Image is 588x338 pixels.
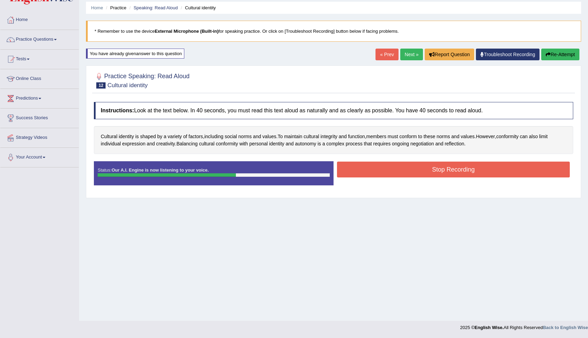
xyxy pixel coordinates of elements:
span: Click to see word definition [322,140,325,147]
span: Click to see word definition [168,133,182,140]
span: Click to see word definition [101,140,121,147]
span: Click to see word definition [269,140,284,147]
span: Click to see word definition [249,140,268,147]
span: Click to see word definition [140,133,156,140]
span: Click to see word definition [157,133,162,140]
strong: Our A.I. Engine is now listening to your voice. [111,167,209,173]
span: Click to see word definition [411,140,434,147]
span: Click to see word definition [424,133,435,140]
div: Status: [94,161,334,185]
span: Click to see word definition [122,140,145,147]
span: Click to see word definition [284,133,302,140]
a: Speaking: Read Aloud [133,5,178,10]
a: Next » [400,49,423,60]
span: Click to see word definition [445,140,464,147]
a: Predictions [0,89,79,106]
h2: Practice Speaking: Read Aloud [94,71,189,89]
span: Click to see word definition [326,140,344,147]
span: Click to see word definition [364,140,372,147]
span: Click to see word definition [400,133,417,140]
span: Click to see word definition [225,133,237,140]
span: Click to see word definition [520,133,528,140]
a: Practice Questions [0,30,79,47]
span: Click to see word definition [339,133,347,140]
span: Click to see word definition [392,140,409,147]
span: Click to see word definition [253,133,261,140]
span: Click to see word definition [476,133,495,140]
span: Click to see word definition [286,140,294,147]
strong: English Wise. [475,325,503,330]
button: Stop Recording [337,162,570,177]
a: Tests [0,50,79,67]
a: Strategy Videos [0,128,79,145]
span: Click to see word definition [262,133,276,140]
span: Click to see word definition [216,140,238,147]
span: Click to see word definition [529,133,538,140]
li: Practice [104,4,126,11]
div: You have already given answer to this question [86,49,184,59]
button: Report Question [425,49,474,60]
span: Click to see word definition [188,133,203,140]
a: Back to English Wise [543,325,588,330]
span: Click to see word definition [346,140,362,147]
a: Troubleshoot Recording [476,49,540,60]
span: Click to see word definition [277,133,283,140]
span: Click to see word definition [239,140,248,147]
a: Home [91,5,103,10]
span: Click to see word definition [373,140,391,147]
span: Click to see word definition [366,133,386,140]
span: Click to see word definition [435,140,443,147]
span: Click to see word definition [101,133,117,140]
span: Click to see word definition [199,140,215,147]
span: Click to see word definition [388,133,398,140]
span: Click to see word definition [156,140,175,147]
span: Click to see word definition [238,133,252,140]
b: Instructions: [101,107,134,113]
span: Click to see word definition [317,140,321,147]
span: Click to see word definition [164,133,166,140]
span: Click to see word definition [119,133,134,140]
span: Click to see word definition [135,133,139,140]
a: Online Class [0,69,79,86]
span: Click to see word definition [295,140,316,147]
span: Click to see word definition [348,133,365,140]
span: Click to see word definition [183,133,187,140]
span: Click to see word definition [451,133,459,140]
span: Click to see word definition [437,133,450,140]
span: Click to see word definition [320,133,337,140]
span: Click to see word definition [204,133,223,140]
blockquote: * Remember to use the device for speaking practice. Or click on [Troubleshoot Recording] button b... [86,21,581,42]
small: Cultural identity [107,82,148,89]
span: 12 [96,82,106,89]
div: 2025 © All Rights Reserved [460,321,588,331]
b: External Microphone (Built-in) [155,29,219,34]
span: Click to see word definition [304,133,319,140]
span: Click to see word definition [461,133,475,140]
a: Home [0,10,79,28]
li: Cultural identity [179,4,216,11]
a: « Prev [375,49,398,60]
span: Click to see word definition [176,140,198,147]
h4: Look at the text below. In 40 seconds, you must read this text aloud as naturally and as clearly ... [94,102,573,119]
button: Re-Attempt [541,49,579,60]
div: , . , . , . . [94,126,573,154]
span: Click to see word definition [418,133,422,140]
span: Click to see word definition [539,133,548,140]
a: Your Account [0,148,79,165]
span: Click to see word definition [147,140,155,147]
span: Click to see word definition [496,133,519,140]
a: Success Stories [0,109,79,126]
